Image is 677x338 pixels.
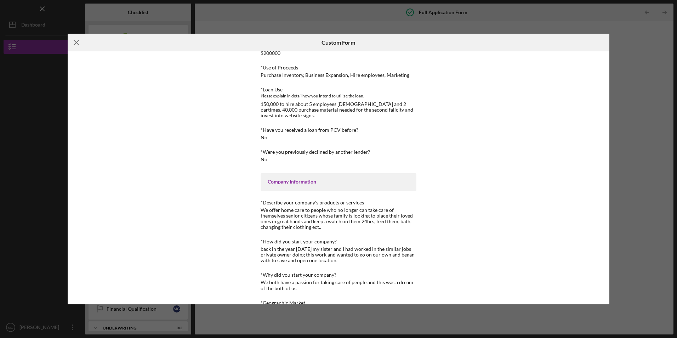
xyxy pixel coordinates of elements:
div: *Describe your company's products or services [261,200,416,205]
div: back in the year [DATE] my sister and I had worked in the similar jobs private owner doing this w... [261,246,416,263]
div: *Loan Use [261,87,416,92]
div: Please explain in detail how you intend to utilize the loan. [261,92,416,100]
div: *Why did you start your company? [261,272,416,278]
div: $200000 [261,50,280,56]
div: *Have you received a loan from PCV before? [261,127,416,133]
div: *Geographic Market [261,300,416,306]
div: We offer home care to people who no longer can take care of themselves senior citizens whose fami... [261,207,416,230]
div: No [261,157,267,162]
div: We both have a passion for taking care of people and this was a dream of the both of us. [261,280,416,291]
div: *Were you previously declined by another lender? [261,149,416,155]
div: Purchase Inventory, Business Expansion, Hire employees, Marketing [261,72,409,78]
h6: Custom Form [322,39,355,46]
div: *Use of Proceeds [261,65,416,71]
div: Company Information [268,179,409,185]
div: No [261,135,267,140]
div: *How did you start your company? [261,239,416,244]
div: 150,000 to hire about 5 employees [DEMOGRAPHIC_DATA] and 2 partimes, 40,000 purchase material nee... [261,101,416,118]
